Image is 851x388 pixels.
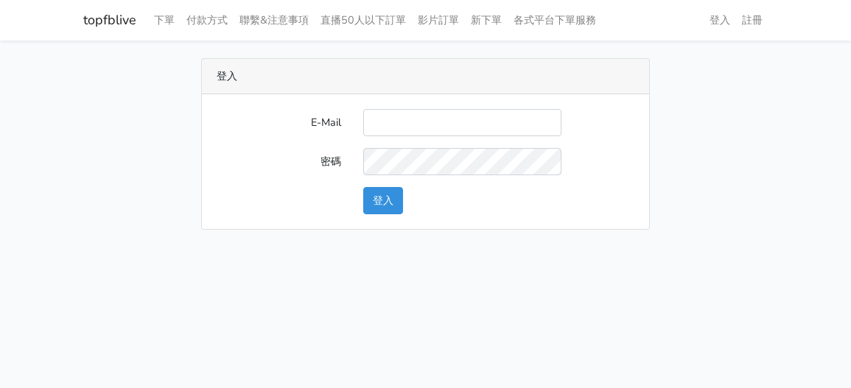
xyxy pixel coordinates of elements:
a: 各式平台下單服務 [508,6,602,35]
div: 登入 [202,59,650,94]
a: 聯繫&注意事項 [234,6,315,35]
label: 密碼 [206,148,352,175]
label: E-Mail [206,109,352,136]
button: 登入 [363,187,403,214]
a: 登入 [704,6,736,35]
a: 新下單 [465,6,508,35]
a: 付款方式 [181,6,234,35]
a: 註冊 [736,6,768,35]
a: topfblive [83,6,136,35]
a: 下單 [148,6,181,35]
a: 直播50人以下訂單 [315,6,412,35]
a: 影片訂單 [412,6,465,35]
